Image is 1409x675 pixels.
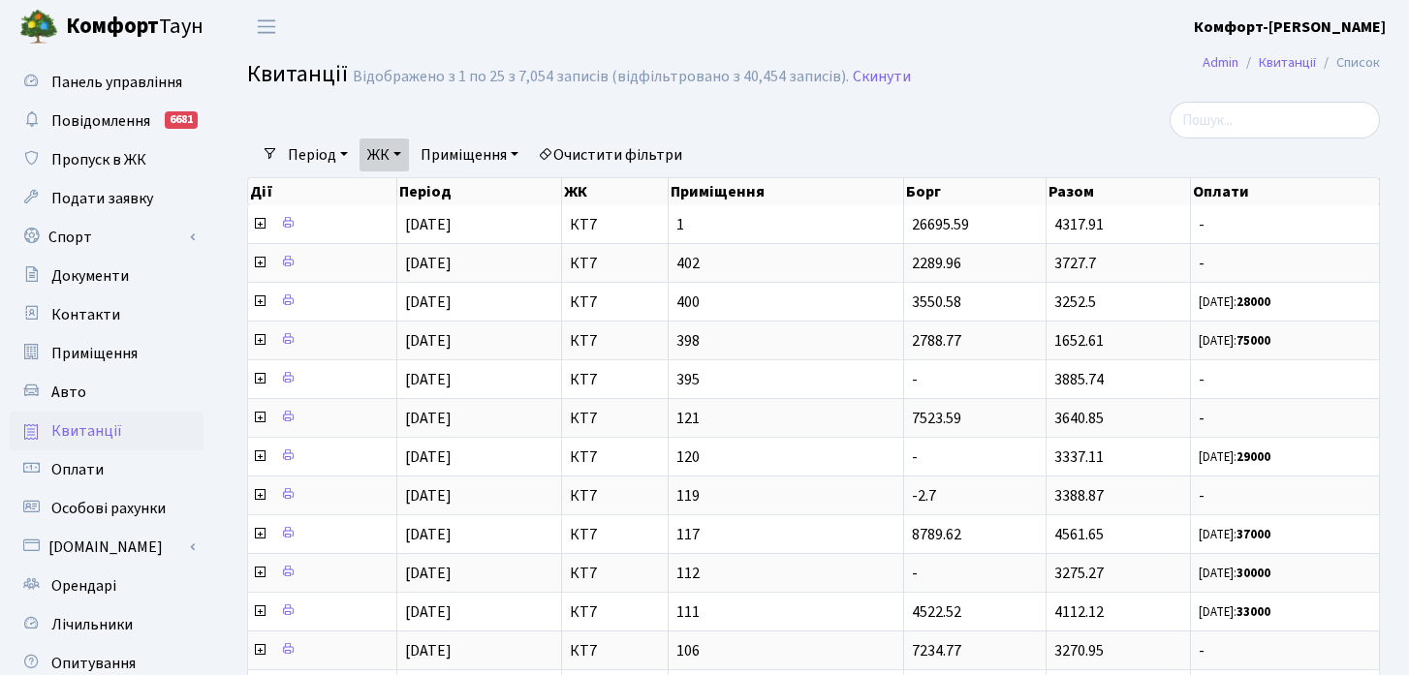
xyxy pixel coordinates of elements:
[676,449,895,465] span: 120
[10,257,204,295] a: Документи
[10,218,204,257] a: Спорт
[676,333,895,349] span: 398
[10,489,204,528] a: Особові рахунки
[51,343,138,364] span: Приміщення
[1047,178,1191,205] th: Разом
[1199,293,1270,311] small: [DATE]:
[10,63,204,102] a: Панель управління
[570,333,659,349] span: КТ7
[10,567,204,605] a: Орендарі
[1054,330,1104,352] span: 1652.61
[912,369,918,390] span: -
[1237,332,1270,350] b: 75000
[405,563,452,584] span: [DATE]
[912,446,918,468] span: -
[51,149,146,170] span: Пропуск в ЖК
[1199,217,1371,232] span: -
[397,178,562,205] th: Період
[912,330,961,352] span: 2788.77
[570,527,659,542] span: КТ7
[1054,446,1104,468] span: 3337.11
[562,178,668,205] th: ЖК
[51,420,122,442] span: Квитанції
[570,566,659,581] span: КТ7
[570,372,659,387] span: КТ7
[1054,485,1104,506] span: 3388.87
[1237,526,1270,543] b: 37000
[1203,52,1238,73] a: Admin
[570,256,659,271] span: КТ7
[405,330,452,352] span: [DATE]
[405,408,452,429] span: [DATE]
[676,372,895,387] span: 395
[676,217,895,232] span: 1
[1191,178,1380,205] th: Оплати
[405,446,452,468] span: [DATE]
[51,614,133,635] span: Лічильники
[51,575,116,597] span: Орендарі
[912,214,969,235] span: 26695.59
[51,304,120,325] span: Контакти
[1199,565,1270,582] small: [DATE]:
[1259,52,1316,73] a: Квитанції
[570,449,659,465] span: КТ7
[1237,448,1270,466] b: 29000
[1194,15,1386,39] a: Комфорт-[PERSON_NAME]
[1174,43,1409,83] nav: breadcrumb
[405,485,452,506] span: [DATE]
[51,498,166,519] span: Особові рахунки
[1054,214,1104,235] span: 4317.91
[570,488,659,504] span: КТ7
[51,459,104,480] span: Оплати
[1237,565,1270,582] b: 30000
[10,334,204,373] a: Приміщення
[1237,603,1270,621] b: 33000
[1199,256,1371,271] span: -
[10,605,204,644] a: Лічильники
[10,412,204,450] a: Квитанції
[10,179,204,218] a: Подати заявку
[676,604,895,620] span: 111
[669,178,904,205] th: Приміщення
[1054,408,1104,429] span: 3640.85
[1199,603,1270,621] small: [DATE]:
[248,178,397,205] th: Дії
[570,604,659,620] span: КТ7
[912,640,961,661] span: 7234.77
[353,68,849,86] div: Відображено з 1 по 25 з 7,054 записів (відфільтровано з 40,454 записів).
[247,57,348,91] span: Квитанції
[912,408,961,429] span: 7523.59
[1199,643,1371,659] span: -
[676,488,895,504] span: 119
[405,369,452,390] span: [DATE]
[1054,524,1104,545] span: 4561.65
[413,138,526,171] a: Приміщення
[904,178,1047,205] th: Борг
[676,566,895,581] span: 112
[1199,448,1270,466] small: [DATE]:
[19,8,58,46] img: logo.png
[242,11,291,43] button: Переключити навігацію
[1199,332,1270,350] small: [DATE]:
[405,640,452,661] span: [DATE]
[530,138,690,171] a: Очистити фільтри
[1199,372,1371,387] span: -
[1054,291,1096,313] span: 3252.5
[51,72,182,93] span: Панель управління
[165,111,198,129] div: 6681
[912,524,961,545] span: 8789.62
[1054,253,1096,274] span: 3727.7
[1054,563,1104,584] span: 3275.27
[1199,488,1371,504] span: -
[912,485,936,506] span: -2.7
[912,291,961,313] span: 3550.58
[10,295,204,334] a: Контакти
[405,601,452,623] span: [DATE]
[570,217,659,232] span: КТ7
[1199,526,1270,543] small: [DATE]:
[10,102,204,140] a: Повідомлення6681
[676,294,895,310] span: 400
[570,411,659,426] span: КТ7
[1054,640,1104,661] span: 3270.95
[51,110,150,132] span: Повідомлення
